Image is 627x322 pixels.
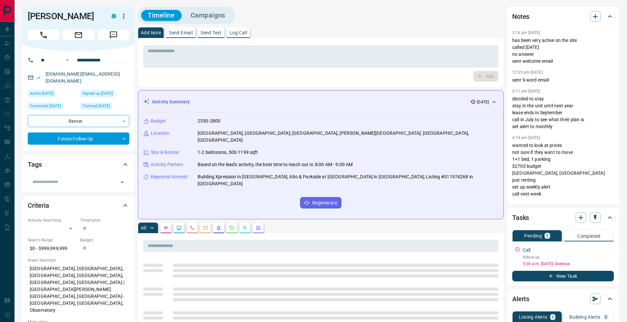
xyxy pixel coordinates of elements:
[80,90,129,99] div: Sat Sep 23 2023
[198,173,498,187] p: Building Xpression in [GEOGRAPHIC_DATA]; Alto & Parkside at [GEOGRAPHIC_DATA] in [GEOGRAPHIC_DATA...
[569,315,601,319] p: Building Alerts
[524,233,542,238] p: Pending
[477,99,489,105] p: [DATE]
[151,161,183,168] p: Activity Pattern
[80,237,129,243] p: Budget:
[190,225,195,231] svg: Calls
[198,118,220,125] p: 2350-2800
[201,30,222,35] p: Send Text
[28,237,77,243] p: Search Range:
[141,10,181,21] button: Timeline
[512,89,540,93] p: 6:11 pm [DATE]
[30,103,61,109] span: Contacted [DATE]
[28,159,42,170] h2: Tags
[523,254,614,260] p: follow up
[141,30,161,35] p: Add Note
[512,95,614,130] p: decided to stay stay in the unit until next year lease ends in September call in July to see what...
[151,173,188,180] p: Repeated Interest
[63,56,71,64] button: Open
[28,11,102,21] h1: [PERSON_NAME]
[577,234,601,238] p: Completed
[230,30,247,35] p: Log Call
[512,30,540,35] p: 3:16 pm [DATE]
[512,70,543,75] p: 12:35 pm [DATE]
[512,291,614,307] div: Alerts
[198,149,258,156] p: 1-2 bedrooms, 500-1199 sqft
[28,102,77,112] div: Thu Jul 31 2025
[523,261,614,267] p: 5:00 a.m. [DATE] - Overdue
[98,30,129,40] span: Message
[216,225,221,231] svg: Listing Alerts
[152,98,190,105] p: Activity Summary
[229,225,235,231] svg: Requests
[36,75,41,80] svg: Email Verified
[118,178,127,187] button: Open
[300,197,341,208] button: Regenerate
[551,315,554,319] p: 1
[63,30,94,40] span: Email
[512,294,529,304] h2: Alerts
[28,30,59,40] span: Call
[82,90,113,97] span: Signed up [DATE]
[512,142,614,197] p: wanted to look at prices not sure if they want to move 1+1 bed, 1 parking $2700 budget [GEOGRAPHI...
[546,233,549,238] p: 1
[242,225,248,231] svg: Opportunities
[28,217,77,223] p: Actively Searching:
[111,14,116,18] div: condos.ca
[169,30,193,35] p: Send Email
[82,103,110,109] span: Claimed [DATE]
[151,118,166,125] p: Budget
[80,217,129,223] p: Timeframe:
[512,11,529,22] h2: Notes
[28,243,77,254] p: $0 - $999,999,999
[46,71,120,84] a: [DOMAIN_NAME][EMAIL_ADDRESS][DOMAIN_NAME]
[203,225,208,231] svg: Emails
[151,130,169,137] p: Location
[512,271,614,281] button: New Task
[512,135,540,140] p: 4:19 pm [DATE]
[28,263,129,316] p: [GEOGRAPHIC_DATA], [GEOGRAPHIC_DATA], [GEOGRAPHIC_DATA], [GEOGRAPHIC_DATA], [GEOGRAPHIC_DATA], [G...
[512,210,614,226] div: Tasks
[28,132,129,145] div: Future Follow Up
[141,226,146,230] p: All
[256,225,261,231] svg: Agent Actions
[519,315,548,319] p: Listing Alerts
[28,157,129,172] div: Tags
[80,102,129,112] div: Mon Sep 25 2023
[28,257,129,263] p: Areas Searched:
[198,130,498,144] p: [GEOGRAPHIC_DATA], [GEOGRAPHIC_DATA]; [GEOGRAPHIC_DATA], [PERSON_NAME][GEOGRAPHIC_DATA]; [GEOGRAP...
[523,247,531,254] p: Call
[28,200,49,211] h2: Criteria
[512,77,614,84] p: sent 9 word email
[512,9,614,24] div: Notes
[198,161,353,168] p: Based on the lead's activity, the best time to reach out is: 8:00 AM - 9:00 AM
[151,149,179,156] p: Size & Rooms
[30,90,53,97] span: Active [DATE]
[28,115,129,127] div: Renter
[163,225,169,231] svg: Notes
[143,96,498,108] div: Activity Summary[DATE]
[28,90,77,99] div: Thu Jul 31 2025
[512,212,529,223] h2: Tasks
[28,197,129,213] div: Criteria
[176,225,182,231] svg: Lead Browsing Activity
[605,315,607,319] p: 0
[184,10,232,21] button: Campaigns
[512,37,614,65] p: has been very active on the site called [DATE] no answer sent welcome email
